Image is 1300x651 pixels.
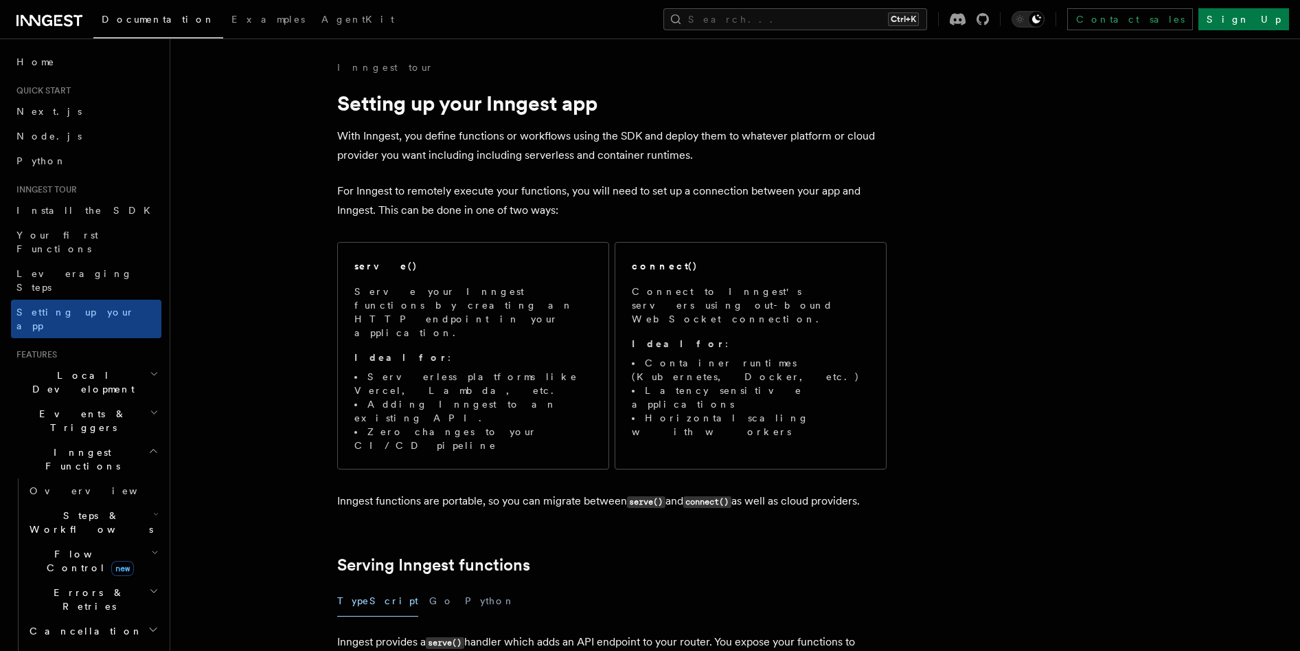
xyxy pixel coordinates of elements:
[93,4,223,38] a: Documentation
[16,155,67,166] span: Python
[627,496,665,508] code: serve()
[11,85,71,96] span: Quick start
[632,384,869,411] li: Latency sensitive applications
[354,352,448,363] strong: Ideal for
[683,496,731,508] code: connect()
[632,356,869,384] li: Container runtimes (Kubernetes, Docker, etc.)
[337,555,530,575] a: Serving Inngest functions
[16,55,55,69] span: Home
[888,12,919,26] kbd: Ctrl+K
[337,181,887,220] p: For Inngest to remotely execute your functions, you will need to set up a connection between your...
[16,307,135,331] span: Setting up your app
[426,637,464,649] code: serve()
[663,8,927,30] button: Search...Ctrl+K
[223,4,313,37] a: Examples
[24,624,143,638] span: Cancellation
[354,397,592,425] li: Adding Inngest to an existing API.
[24,542,161,580] button: Flow Controlnew
[337,586,418,617] button: TypeScript
[11,184,77,195] span: Inngest tour
[632,337,869,351] p: :
[111,561,134,576] span: new
[337,242,609,470] a: serve()Serve your Inngest functions by creating an HTTP endpoint in your application.Ideal for:Se...
[354,351,592,364] p: :
[231,14,305,25] span: Examples
[16,205,159,216] span: Install the SDK
[24,586,149,613] span: Errors & Retries
[24,547,151,575] span: Flow Control
[16,268,133,293] span: Leveraging Steps
[337,60,433,74] a: Inngest tour
[11,124,161,148] a: Node.js
[632,338,725,349] strong: Ideal for
[1067,8,1193,30] a: Contact sales
[16,106,82,117] span: Next.js
[11,407,150,434] span: Events & Triggers
[24,619,161,643] button: Cancellation
[11,261,161,300] a: Leveraging Steps
[16,131,82,142] span: Node.js
[11,368,150,396] span: Local Development
[321,14,394,25] span: AgentKit
[354,259,418,273] h2: serve()
[337,126,887,165] p: With Inngest, you define functions or workflows using the SDK and deploy them to whatever platfor...
[354,285,592,340] p: Serve your Inngest functions by creating an HTTP endpoint in your application.
[337,91,887,115] h1: Setting up your Inngest app
[11,349,57,360] span: Features
[24,503,161,542] button: Steps & Workflows
[11,300,161,338] a: Setting up your app
[632,285,869,326] p: Connect to Inngest's servers using out-bound WebSocket connection.
[11,440,161,478] button: Inngest Functions
[11,148,161,173] a: Python
[354,425,592,452] li: Zero changes to your CI/CD pipeline
[429,586,454,617] button: Go
[11,223,161,261] a: Your first Functions
[11,99,161,124] a: Next.js
[11,401,161,440] button: Events & Triggers
[337,492,887,511] p: Inngest functions are portable, so you can migrate between and as well as cloud providers.
[24,580,161,619] button: Errors & Retries
[11,363,161,401] button: Local Development
[354,370,592,397] li: Serverless platforms like Vercel, Lambda, etc.
[30,485,171,496] span: Overview
[11,49,161,74] a: Home
[11,198,161,223] a: Install the SDK
[632,259,698,273] h2: connect()
[632,411,869,439] li: Horizontal scaling with workers
[615,242,887,470] a: connect()Connect to Inngest's servers using out-bound WebSocket connection.Ideal for:Container ru...
[11,445,148,473] span: Inngest Functions
[24,478,161,503] a: Overview
[16,230,98,254] span: Your first Functions
[24,509,153,536] span: Steps & Workflows
[465,586,515,617] button: Python
[313,4,402,37] a: AgentKit
[1198,8,1289,30] a: Sign Up
[102,14,215,25] span: Documentation
[1012,11,1045,27] button: Toggle dark mode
